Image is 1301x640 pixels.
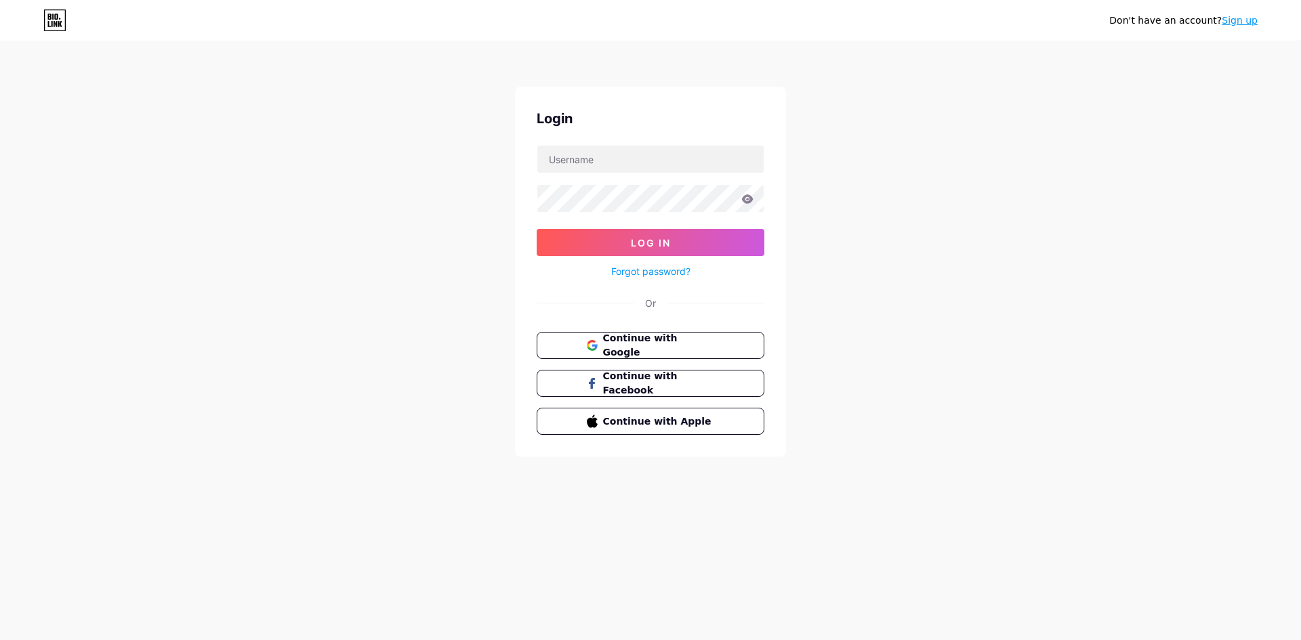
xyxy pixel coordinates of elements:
a: Sign up [1222,15,1258,26]
div: Don't have an account? [1109,14,1258,28]
input: Username [537,146,764,173]
div: Login [537,108,764,129]
a: Forgot password? [611,264,690,278]
span: Continue with Apple [603,414,715,429]
span: Continue with Facebook [603,369,715,398]
button: Log In [537,229,764,256]
button: Continue with Facebook [537,370,764,397]
button: Continue with Google [537,332,764,359]
span: Continue with Google [603,331,715,360]
span: Log In [631,237,671,249]
button: Continue with Apple [537,408,764,435]
div: Or [645,296,656,310]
